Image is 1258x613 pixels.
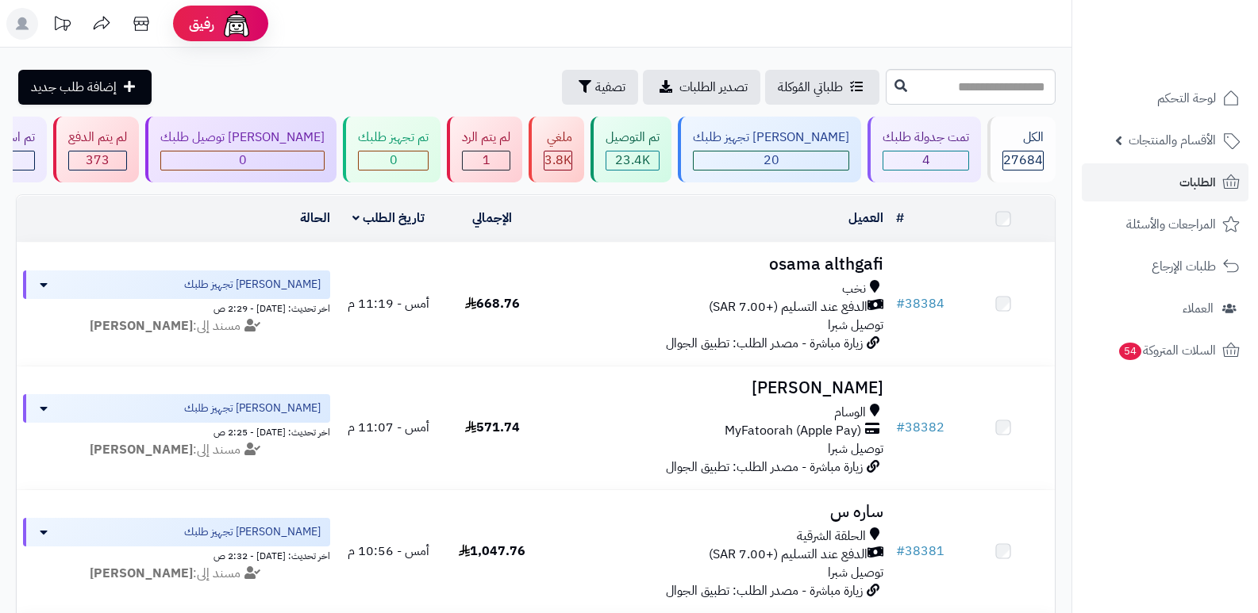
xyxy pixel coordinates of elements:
[86,151,110,170] span: 373
[1157,87,1216,109] span: لوحة التحكم
[142,117,340,182] a: [PERSON_NAME] توصيل طلبك 0
[1179,171,1216,193] span: الطلبات
[11,317,342,335] div: مسند إلى:
[896,542,905,561] span: #
[984,117,1059,182] a: الكل27684
[483,151,491,170] span: 1
[11,441,342,459] div: مسند إلى:
[1119,343,1141,360] span: 54
[666,458,863,477] span: زيارة مباشرة - مصدر الطلب: تطبيق الجوال
[1002,128,1044,147] div: الكل
[606,128,660,147] div: تم التوصيل
[184,400,321,416] span: [PERSON_NAME] تجهيز طلبك
[725,422,861,440] span: MyFatoorah (Apple Pay)
[160,128,325,147] div: [PERSON_NAME] توصيل طلبك
[1082,205,1248,243] a: المراجعات والأسئلة
[390,151,398,170] span: 0
[709,546,868,564] span: الدفع عند التسليم (+7.00 SAR)
[709,298,868,316] span: الدفع عند التسليم (+7.00 SAR)
[666,334,863,353] span: زيارة مباشرة - مصدر الطلب: تطبيق الجوال
[11,565,342,583] div: مسند إلى:
[764,151,779,170] span: 20
[18,70,152,105] a: إضافة طلب جديد
[544,151,571,170] span: 3.8K
[896,418,905,437] span: #
[90,316,193,335] strong: [PERSON_NAME]
[896,418,944,437] a: #38382
[828,563,883,582] span: توصيل شبرا
[465,418,520,437] span: 571.74
[1082,163,1248,201] a: الطلبات
[348,542,429,561] span: أمس - 10:56 م
[896,294,905,313] span: #
[69,151,126,170] div: 373
[1126,213,1216,236] span: المراجعات والأسئلة
[239,151,247,170] span: 0
[68,128,127,147] div: لم يتم الدفع
[50,117,142,182] a: لم يتم الدفع 373
[883,151,968,170] div: 4
[465,294,520,313] span: 668.76
[221,8,252,40] img: ai-face.png
[922,151,930,170] span: 4
[797,527,866,546] span: الحلقة الشرقية
[675,117,864,182] a: [PERSON_NAME] تجهيز طلبك 20
[544,151,571,170] div: 3837
[348,418,429,437] span: أمس - 11:07 م
[551,255,884,274] h3: osama althgafi
[1118,339,1216,362] span: السلات المتروكة
[562,70,638,105] button: تصفية
[606,151,659,170] div: 23437
[1082,331,1248,370] a: السلات المتروكة54
[1082,79,1248,117] a: لوحة التحكم
[848,209,883,228] a: العميل
[828,439,883,458] span: توصيل شبرا
[358,128,429,147] div: تم تجهيز طلبك
[896,209,904,228] a: #
[1152,255,1216,278] span: طلبات الإرجاع
[189,14,214,33] span: رفيق
[694,151,848,170] div: 20
[896,294,944,313] a: #38384
[359,151,428,170] div: 0
[31,78,117,97] span: إضافة طلب جديد
[643,70,760,105] a: تصدير الطلبات
[184,524,321,540] span: [PERSON_NAME] تجهيز طلبك
[184,277,321,293] span: [PERSON_NAME] تجهيز طلبك
[161,151,324,170] div: 0
[459,542,525,561] span: 1,047.76
[90,440,193,459] strong: [PERSON_NAME]
[300,209,330,228] a: الحالة
[864,117,984,182] a: تمت جدولة طلبك 4
[472,209,512,228] a: الإجمالي
[1183,297,1214,320] span: العملاء
[1082,289,1248,328] a: العملاء
[348,294,429,313] span: أمس - 11:19 م
[23,423,330,439] div: اخر تحديث: [DATE] - 2:25 ص
[778,78,843,97] span: طلباتي المُوكلة
[462,128,510,147] div: لم يتم الرد
[42,8,82,44] a: تحديثات المنصة
[1082,247,1248,285] a: طلبات الإرجاع
[693,128,849,147] div: [PERSON_NAME] تجهيز طلبك
[23,546,330,563] div: اخر تحديث: [DATE] - 2:32 ص
[352,209,425,228] a: تاريخ الطلب
[896,542,944,561] a: #38381
[834,404,866,422] span: الوسام
[828,316,883,335] span: توصيل شبرا
[444,117,525,182] a: لم يتم الرد 1
[1150,43,1243,76] img: logo-2.png
[666,581,863,600] span: زيارة مباشرة - مصدر الطلب: تطبيق الجوال
[23,299,330,316] div: اخر تحديث: [DATE] - 2:29 ص
[463,151,510,170] div: 1
[551,379,884,397] h3: [PERSON_NAME]
[595,78,625,97] span: تصفية
[615,151,650,170] span: 23.4K
[1003,151,1043,170] span: 27684
[883,128,969,147] div: تمت جدولة طلبك
[544,128,572,147] div: ملغي
[525,117,587,182] a: ملغي 3.8K
[1129,129,1216,151] span: الأقسام والمنتجات
[551,503,884,521] h3: ساره س
[679,78,748,97] span: تصدير الطلبات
